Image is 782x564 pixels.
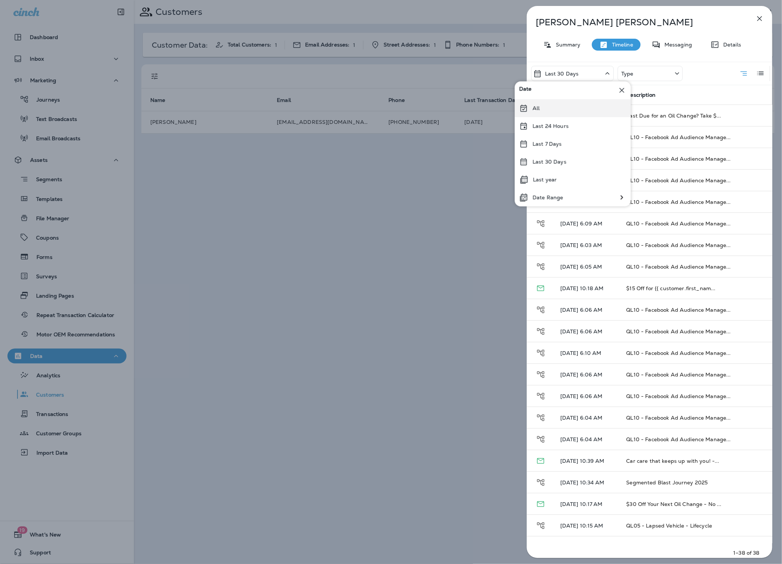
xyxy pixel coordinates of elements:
p: [DATE] 10:18 AM [560,285,615,291]
p: Last year [533,177,557,183]
p: [DATE] 6:06 AM [560,329,615,334]
span: Segmented Blast Journey 2025 [626,479,708,486]
button: Log View [753,66,768,81]
span: QL10 - Facebook Ad Audience Manage... [626,350,731,356]
span: Journey [536,327,545,334]
p: [DATE] 10:39 AM [560,458,615,464]
p: [DATE] 6:04 AM [560,415,615,421]
span: Date [519,86,532,95]
span: QL10 - Facebook Ad Audience Manage... [626,220,731,227]
p: [DATE] 10:17 AM [560,501,615,507]
span: QL10 - Facebook Ad Audience Manage... [626,393,731,400]
span: Past Due for an Oil Change? Take $... [626,112,721,119]
button: Summary View [736,66,751,81]
span: Email - Opened [536,457,545,464]
span: Journey [536,371,545,377]
p: Last 30 Days [533,159,567,165]
p: Timeline [608,42,633,48]
p: [DATE] 10:34 AM [560,480,615,486]
p: Last 24 Hours [533,123,569,129]
p: Details [719,42,741,48]
span: Journey [536,219,545,226]
span: Journey [536,414,545,420]
p: [DATE] 6:05 AM [560,264,615,270]
p: Last 30 Days [545,71,579,77]
span: Journey [536,306,545,313]
span: Journey [536,349,545,356]
p: [DATE] 6:06 AM [560,307,615,313]
span: QL10 - Facebook Ad Audience Manage... [626,199,731,205]
span: QL10 - Facebook Ad Audience Manage... [626,177,731,184]
span: Journey [536,435,545,442]
span: Journey [536,522,545,528]
p: [DATE] 6:09 AM [560,221,615,227]
p: [DATE] 6:04 AM [560,436,615,442]
span: $15 Off for {{ customer.first_nam... [626,285,715,292]
p: [DATE] 6:10 AM [560,350,615,356]
p: All [533,105,540,111]
p: Date Range [533,195,563,201]
span: QL10 - Facebook Ad Audience Manage... [626,242,731,249]
span: Description [626,92,656,98]
span: QL10 - Facebook Ad Audience Manage... [626,307,731,313]
p: Messaging [661,42,692,48]
p: [DATE] 6:03 AM [560,242,615,248]
span: $30 Off Your Next Oil Change - No ... [626,501,721,507]
span: QL10 - Facebook Ad Audience Manage... [626,436,731,443]
span: Car care that keeps up with you! -... [626,458,719,464]
span: QL10 - Facebook Ad Audience Manage... [626,263,731,270]
p: [DATE] 10:15 AM [560,523,615,529]
span: Journey [536,478,545,485]
span: QL10 - Facebook Ad Audience Manage... [626,328,731,335]
p: 1–38 of 38 [734,549,760,557]
span: Journey [536,263,545,269]
p: Last 7 Days [533,141,562,147]
p: Type [621,71,634,77]
p: [DATE] 6:06 AM [560,393,615,399]
span: QL05 - Lapsed Vehicle - Lifecycle [626,522,712,529]
span: Journey [536,392,545,399]
span: QL10 - Facebook Ad Audience Manage... [626,134,731,141]
span: Journey [536,241,545,248]
span: Email - Opened [536,500,545,507]
span: QL10 - Facebook Ad Audience Manage... [626,156,731,162]
p: [DATE] 6:06 AM [560,372,615,378]
p: [PERSON_NAME] [PERSON_NAME] [536,17,739,28]
span: QL10 - Facebook Ad Audience Manage... [626,371,731,378]
p: Summary [552,42,581,48]
span: Email - Opened [536,284,545,291]
span: QL10 - Facebook Ad Audience Manage... [626,414,731,421]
